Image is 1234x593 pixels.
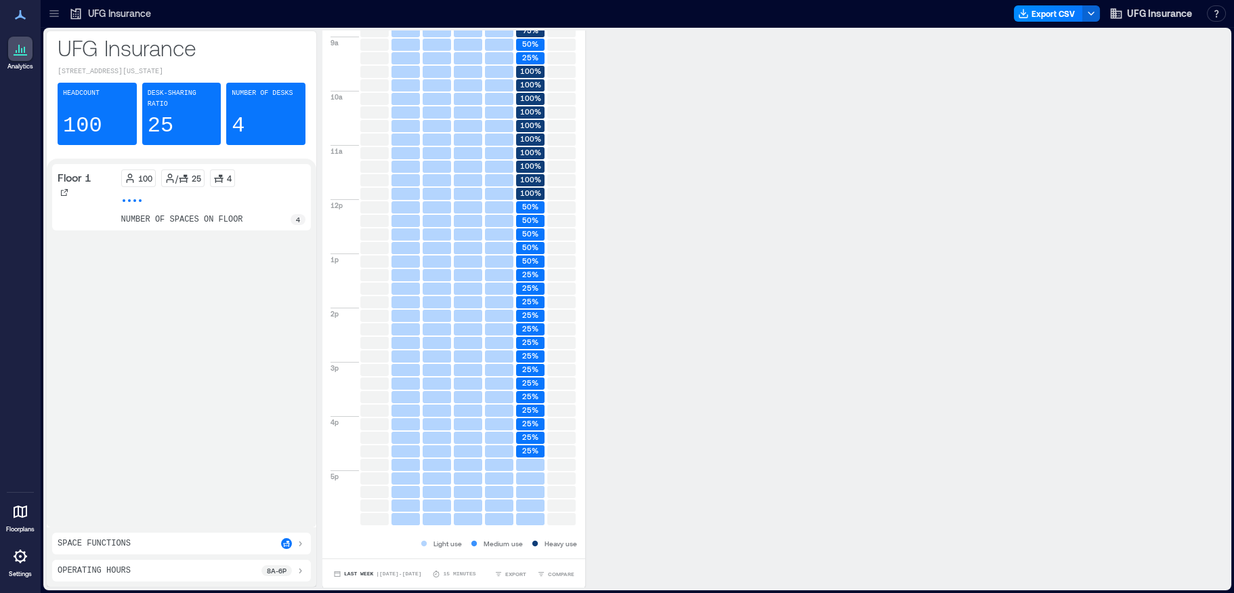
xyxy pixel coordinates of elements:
p: 1p [331,254,339,265]
text: 50% [522,256,538,265]
text: 50% [522,229,538,238]
p: 4 [227,173,232,184]
p: Heavy use [545,538,577,549]
text: 50% [522,39,538,48]
text: 100% [520,161,541,170]
p: / [175,173,178,184]
p: [STREET_ADDRESS][US_STATE] [58,66,305,77]
text: 25% [522,432,538,441]
text: 25% [522,297,538,306]
text: 25% [522,53,538,62]
button: Export CSV [1014,5,1083,22]
p: 100 [138,173,152,184]
p: Headcount [63,88,100,99]
p: Floor 1 [58,169,91,186]
text: 100% [520,188,541,197]
a: Settings [4,540,37,582]
a: Analytics [3,33,37,75]
p: 15 minutes [443,570,475,578]
text: 25% [522,446,538,455]
text: 100% [520,94,541,102]
text: 100% [520,80,541,89]
p: Analytics [7,62,33,70]
text: 100% [520,121,541,129]
text: 50% [522,243,538,251]
p: Settings [9,570,32,578]
text: 100% [520,175,541,184]
p: Number of Desks [232,88,293,99]
span: UFG Insurance [1127,7,1192,20]
p: 25 [192,173,201,184]
span: EXPORT [505,570,526,578]
text: 75% [523,26,538,35]
p: 4 [232,113,244,140]
button: UFG Insurance [1105,3,1196,24]
text: 100% [520,148,541,157]
p: UFG Insurance [58,34,305,61]
p: number of spaces on floor [121,214,243,225]
text: 25% [522,365,538,373]
text: 25% [522,283,538,292]
text: 100% [520,134,541,143]
p: UFG Insurance [88,7,151,20]
button: EXPORT [492,567,529,581]
text: 25% [522,310,538,319]
a: Floorplans [2,495,39,537]
p: Operating Hours [58,565,131,576]
text: 25% [522,324,538,333]
p: 5p [331,471,339,482]
p: Light use [433,538,462,549]
p: 25 [148,113,173,140]
p: 100 [63,113,102,140]
p: Medium use [484,538,523,549]
p: Floorplans [6,525,35,533]
p: 2p [331,308,339,319]
p: Space Functions [58,538,131,549]
p: 11a [331,146,343,157]
p: 10a [331,91,343,102]
span: COMPARE [548,570,574,578]
p: 3p [331,363,339,373]
text: 25% [522,351,538,360]
p: 4 [296,214,300,225]
text: 25% [522,405,538,414]
button: COMPARE [534,567,577,581]
text: 50% [522,216,538,224]
text: 25% [522,392,538,401]
text: 100% [520,107,541,116]
text: 50% [522,202,538,211]
p: 9a [331,37,339,48]
p: 12p [331,200,343,211]
text: 100% [520,66,541,75]
text: 25% [522,378,538,387]
button: Last Week |[DATE]-[DATE] [331,567,424,581]
text: 25% [522,338,538,346]
p: 8a - 6p [267,565,286,576]
p: Desk-sharing ratio [148,88,216,110]
p: 4p [331,417,339,428]
text: 25% [522,419,538,428]
text: 25% [522,270,538,279]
